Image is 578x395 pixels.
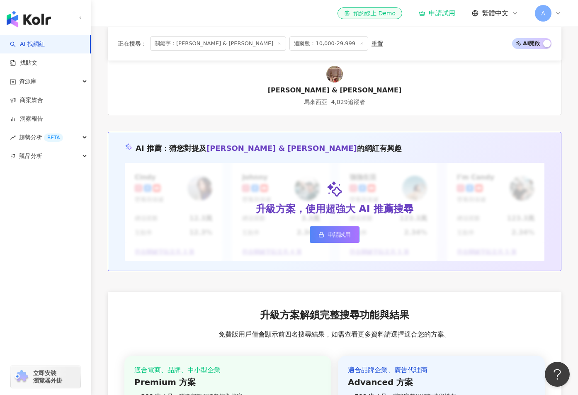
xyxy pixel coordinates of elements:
[10,115,43,123] a: 洞察報告
[338,7,402,19] a: 預約線上 Demo
[19,72,36,91] span: 資源庫
[219,330,451,339] span: 免費版用戶僅會顯示前四名搜尋結果，如需查看更多資料請選擇適合您的方案。
[169,144,402,153] span: 猜您對提及 的網紅有興趣
[304,98,327,107] div: 馬來西亞
[206,144,357,153] span: [PERSON_NAME] & [PERSON_NAME]
[545,362,570,387] iframe: Help Scout Beacon - Open
[118,40,147,47] span: 正在搜尋 ：
[136,143,402,153] div: AI 推薦 ：
[13,370,29,383] img: chrome extension
[419,9,455,17] a: 申請試用
[33,369,62,384] span: 立即安裝 瀏覽器外掛
[328,231,351,238] span: 申請試用
[310,226,359,243] a: 申請試用
[108,57,561,115] a: KOL Avatar[PERSON_NAME] & [PERSON_NAME]馬來西亞4,029追蹤者
[482,9,508,18] span: 繁體中文
[256,202,413,216] div: 升級方案，使用超強大 AI 推薦搜尋
[268,86,402,95] div: [PERSON_NAME] & [PERSON_NAME]
[10,96,43,104] a: 商案媒合
[348,376,535,388] div: Advanced 方案
[44,133,63,142] div: BETA
[372,40,383,47] div: 重置
[260,308,409,322] span: 升級方案解鎖完整搜尋功能與結果
[7,11,51,27] img: logo
[10,40,45,48] a: searchAI 找網紅
[326,66,343,82] img: KOL Avatar
[344,9,396,17] div: 預約線上 Demo
[348,366,535,375] div: 適合品牌企業、廣告代理商
[289,36,368,51] span: 追蹤數：10,000-29,999
[11,366,80,388] a: chrome extension立即安裝 瀏覽器外掛
[10,135,16,141] span: rise
[134,376,321,388] div: Premium 方案
[19,128,63,147] span: 趨勢分析
[10,59,37,67] a: 找貼文
[19,147,42,165] span: 競品分析
[541,9,545,18] span: A
[331,98,365,107] div: 4,029追蹤者
[150,36,286,51] span: 關鍵字：[PERSON_NAME] & [PERSON_NAME]
[134,366,321,375] div: 適合電商、品牌、中小型企業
